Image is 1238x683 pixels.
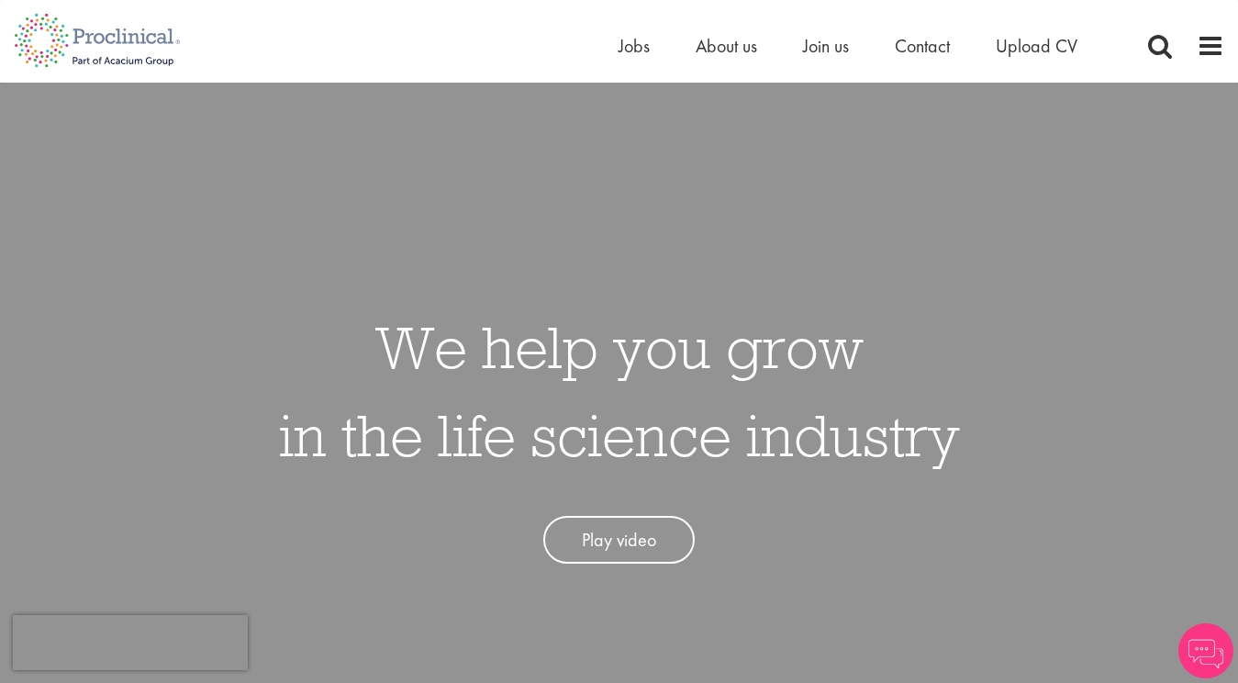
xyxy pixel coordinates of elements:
h1: We help you grow in the life science industry [279,303,960,479]
img: Chatbot [1178,623,1233,678]
a: About us [696,34,757,58]
a: Play video [543,516,695,565]
a: Contact [895,34,950,58]
a: Join us [803,34,849,58]
a: Upload CV [996,34,1077,58]
a: Jobs [619,34,650,58]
